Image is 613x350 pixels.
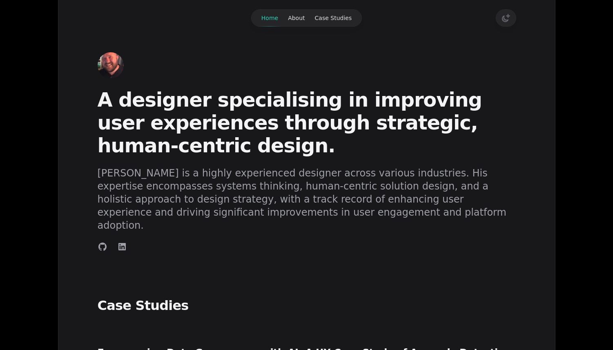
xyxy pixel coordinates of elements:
[496,10,516,26] button: Switch to light theme
[283,10,310,26] a: About
[117,242,127,252] a: Connect with me on LinkedIn
[256,10,283,26] a: Home
[98,167,516,232] p: [PERSON_NAME] is a highly experienced designer across various industries. His expertise encompass...
[98,88,516,157] h1: A designer specialising in improving user experiences through strategic, human-centric design.
[98,52,124,78] a: Home
[310,10,357,26] a: Case Studies
[98,297,516,314] h2: Case Studies
[98,242,107,252] a: Connect with me on GitHub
